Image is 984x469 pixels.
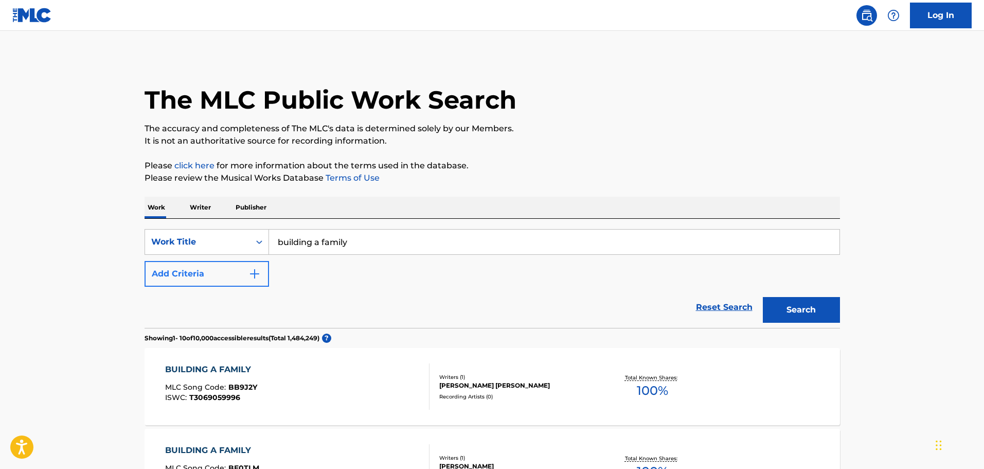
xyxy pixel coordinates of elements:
p: The accuracy and completeness of The MLC's data is determined solely by our Members. [145,123,840,135]
span: 100 % [637,381,668,400]
img: MLC Logo [12,8,52,23]
div: Recording Artists ( 0 ) [439,393,595,401]
p: Please for more information about the terms used in the database. [145,160,840,172]
p: Work [145,197,168,218]
button: Search [763,297,840,323]
span: ? [322,334,331,343]
p: Please review the Musical Works Database [145,172,840,184]
a: click here [174,161,214,170]
div: Work Title [151,236,244,248]
span: T3069059996 [189,393,240,402]
p: Total Known Shares: [625,455,680,462]
a: BUILDING A FAMILYMLC Song Code:BB9J2YISWC:T3069059996Writers (1)[PERSON_NAME] [PERSON_NAME]Record... [145,348,840,425]
div: Writers ( 1 ) [439,454,595,462]
a: Public Search [856,5,877,26]
div: [PERSON_NAME] [PERSON_NAME] [439,381,595,390]
div: BUILDING A FAMILY [165,363,257,376]
span: ISWC : [165,393,189,402]
a: Log In [910,3,972,28]
img: help [887,9,900,22]
button: Add Criteria [145,261,269,287]
a: Terms of Use [324,173,380,183]
p: Showing 1 - 10 of 10,000 accessible results (Total 1,484,249 ) [145,334,319,343]
a: Reset Search [691,296,758,319]
div: Help [883,5,904,26]
span: BB9J2Y [228,383,257,392]
img: search [861,9,873,22]
form: Search Form [145,229,840,328]
h1: The MLC Public Work Search [145,84,516,115]
p: It is not an authoritative source for recording information. [145,135,840,147]
p: Writer [187,197,214,218]
span: MLC Song Code : [165,383,228,392]
p: Total Known Shares: [625,374,680,381]
iframe: Chat Widget [933,420,984,469]
img: 9d2ae6d4665cec9f34b9.svg [248,268,261,280]
p: Publisher [232,197,270,218]
div: Writers ( 1 ) [439,373,595,381]
div: BUILDING A FAMILY [165,444,259,457]
div: Drag [936,430,942,461]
